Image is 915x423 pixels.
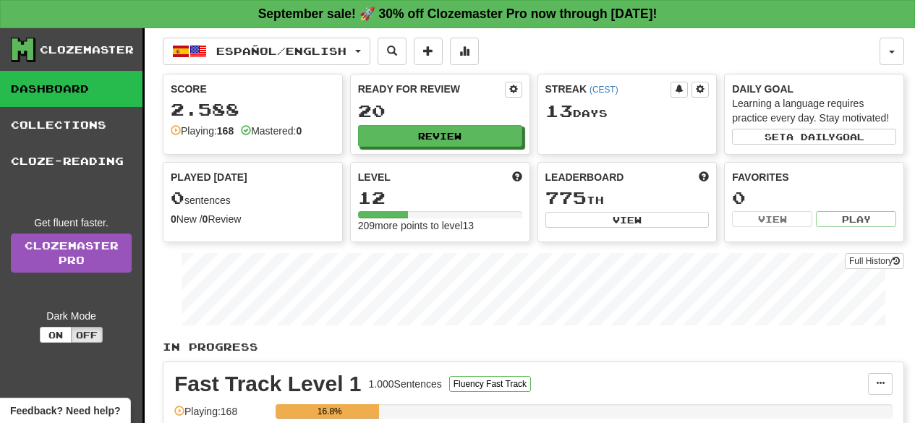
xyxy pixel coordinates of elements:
[732,211,812,227] button: View
[545,187,587,208] span: 775
[11,234,132,273] a: ClozemasterPro
[203,213,208,225] strong: 0
[40,327,72,343] button: On
[296,125,302,137] strong: 0
[414,38,443,65] button: Add sentence to collection
[732,82,896,96] div: Daily Goal
[358,102,522,120] div: 20
[171,82,335,96] div: Score
[241,124,302,138] div: Mastered:
[545,189,710,208] div: th
[11,309,132,323] div: Dark Mode
[10,403,120,418] span: Open feedback widget
[369,377,442,391] div: 1.000 Sentences
[358,170,391,184] span: Level
[280,404,379,419] div: 16.8%
[449,376,531,392] button: Fluency Fast Track
[163,38,370,65] button: Español/English
[545,82,671,96] div: Streak
[545,101,573,121] span: 13
[378,38,407,65] button: Search sentences
[171,187,184,208] span: 0
[174,373,362,395] div: Fast Track Level 1
[732,189,896,207] div: 0
[171,189,335,208] div: sentences
[358,189,522,207] div: 12
[845,253,904,269] button: Full History
[358,125,522,147] button: Review
[358,218,522,233] div: 209 more points to level 13
[699,170,709,184] span: This week in points, UTC
[358,82,505,96] div: Ready for Review
[732,129,896,145] button: Seta dailygoal
[732,96,896,125] div: Learning a language requires practice every day. Stay motivated!
[450,38,479,65] button: More stats
[171,101,335,119] div: 2.588
[590,85,618,95] a: (CEST)
[545,170,624,184] span: Leaderboard
[216,45,346,57] span: Español / English
[816,211,896,227] button: Play
[512,170,522,184] span: Score more points to level up
[545,102,710,121] div: Day s
[732,170,896,184] div: Favorites
[171,212,335,226] div: New / Review
[163,340,904,354] p: In Progress
[545,212,710,228] button: View
[171,213,176,225] strong: 0
[11,215,132,230] div: Get fluent faster.
[217,125,234,137] strong: 168
[786,132,835,142] span: a daily
[258,7,657,21] strong: September sale! 🚀 30% off Clozemaster Pro now through [DATE]!
[171,124,234,138] div: Playing:
[40,43,134,57] div: Clozemaster
[171,170,247,184] span: Played [DATE]
[71,327,103,343] button: Off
